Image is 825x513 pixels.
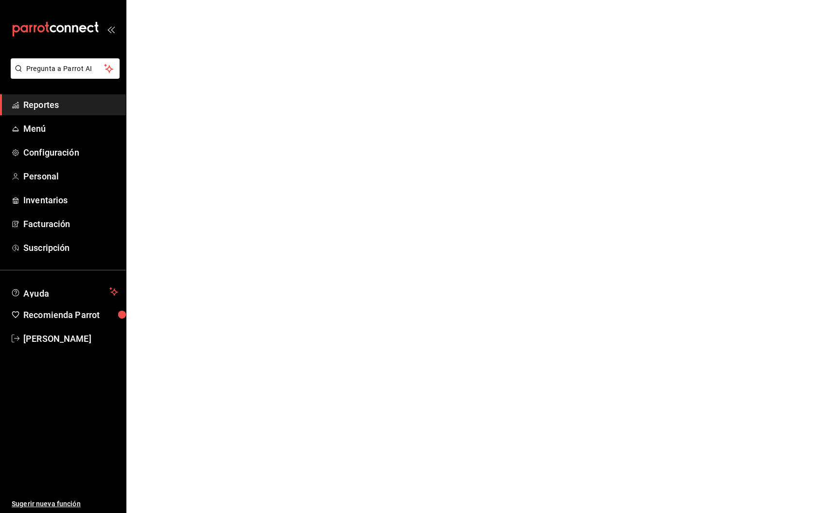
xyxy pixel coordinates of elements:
span: [PERSON_NAME] [23,332,118,345]
span: Inventarios [23,194,118,207]
span: Pregunta a Parrot AI [26,64,105,74]
span: Personal [23,170,118,183]
span: Suscripción [23,241,118,254]
button: Pregunta a Parrot AI [11,58,120,79]
span: Sugerir nueva función [12,499,118,509]
span: Configuración [23,146,118,159]
button: open_drawer_menu [107,25,115,33]
span: Recomienda Parrot [23,308,118,321]
span: Menú [23,122,118,135]
span: Facturación [23,217,118,230]
a: Pregunta a Parrot AI [7,71,120,81]
span: Ayuda [23,286,105,298]
span: Reportes [23,98,118,111]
